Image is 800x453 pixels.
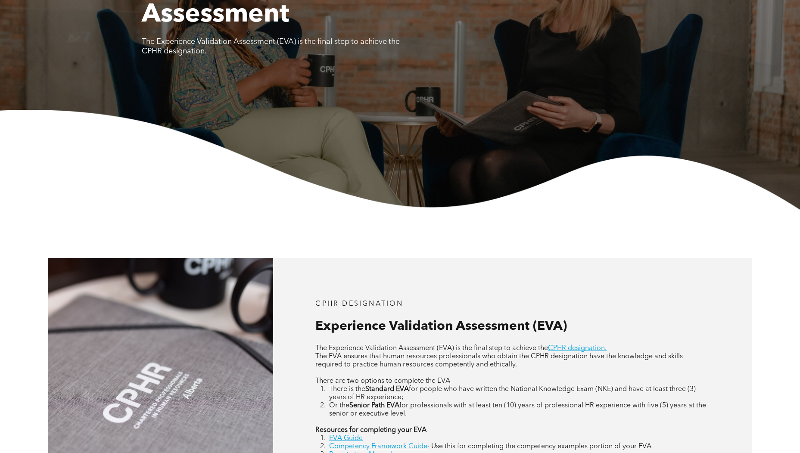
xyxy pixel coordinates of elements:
[349,402,399,409] strong: Senior Path EVA
[329,443,427,450] a: Competency Framework Guide
[548,345,607,352] a: CPHR designation.
[315,353,683,368] span: The EVA ensures that human resources professionals who obtain the CPHR designation have the knowl...
[142,38,400,55] span: The Experience Validation Assessment (EVA) is the final step to achieve the CPHR designation.
[315,378,450,385] span: There are two options to complete the EVA
[365,386,409,393] strong: Standard EVA
[427,443,651,450] span: - Use this for completing the competency examples portion of your EVA
[315,320,567,333] span: Experience Validation Assessment (EVA)
[329,386,365,393] span: There is the
[329,386,696,401] span: for people who have written the National Knowledge Exam (NKE) and have at least three (3) years o...
[329,402,706,417] span: for professionals with at least ten (10) years of professional HR experience with five (5) years ...
[315,427,426,434] strong: Resources for completing your EVA
[315,301,403,307] span: CPHR DESIGNATION
[329,402,349,409] span: Or the
[315,345,548,352] span: The Experience Validation Assessment (EVA) is the final step to achieve the
[329,435,363,442] a: EVA Guide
